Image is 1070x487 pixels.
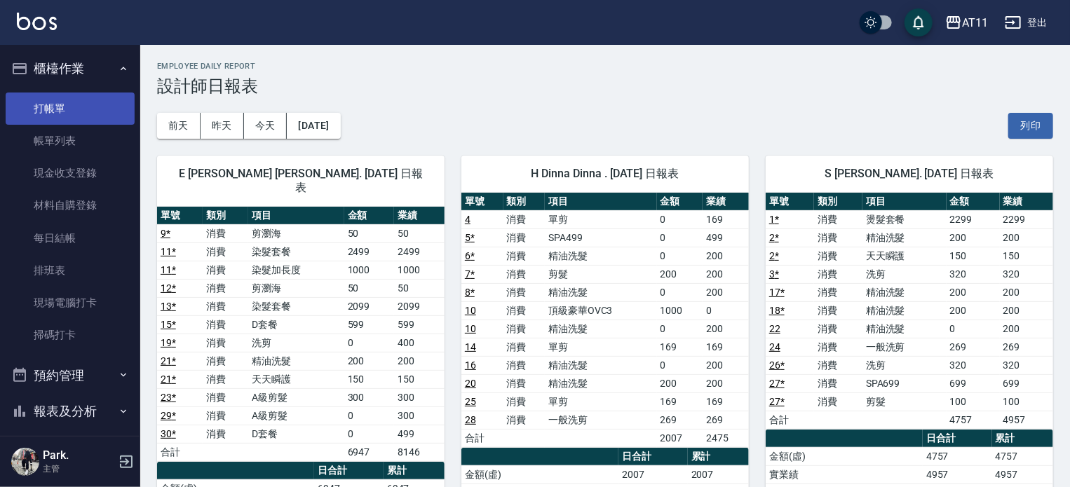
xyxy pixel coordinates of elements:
span: H Dinna Dinna . [DATE] 日報表 [478,167,732,181]
td: 169 [703,392,749,411]
td: 消費 [203,370,248,388]
td: 0 [947,320,1000,338]
td: 金額(虛) [766,447,923,465]
td: 染髮套餐 [248,297,344,315]
th: 業績 [394,207,445,225]
td: 剪髮 [862,392,947,411]
td: 169 [703,338,749,356]
button: AT11 [940,8,994,37]
button: save [905,8,933,36]
td: 320 [947,356,1000,374]
a: 14 [465,341,476,352]
td: 4757 [947,411,1000,429]
td: 精油洗髮 [545,247,657,265]
td: 精油洗髮 [545,320,657,338]
td: 消費 [814,356,862,374]
td: 100 [947,392,1000,411]
td: 4957 [1000,411,1053,429]
th: 單號 [766,193,814,211]
a: 24 [769,341,780,352]
td: 269 [947,338,1000,356]
th: 類別 [503,193,546,211]
td: 699 [947,374,1000,392]
td: 0 [657,247,703,265]
th: 金額 [344,207,395,225]
td: 8146 [394,443,445,461]
p: 主管 [43,462,114,475]
a: 20 [465,378,476,389]
td: 169 [703,210,749,228]
td: 消費 [503,411,546,429]
td: 200 [703,374,749,392]
a: 帳單列表 [6,125,135,157]
td: 0 [657,283,703,301]
td: 200 [394,352,445,370]
button: [DATE] [287,113,340,139]
td: 200 [1000,301,1053,320]
td: 0 [657,210,703,228]
span: S [PERSON_NAME]. [DATE] 日報表 [783,167,1036,181]
td: 0 [344,334,395,352]
td: 洗剪 [862,356,947,374]
td: 50 [394,224,445,242]
td: 一般洗剪 [862,338,947,356]
a: 排班表 [6,254,135,287]
td: 499 [703,228,749,247]
table: a dense table [461,193,749,448]
th: 項目 [862,193,947,211]
td: 消費 [203,261,248,279]
h2: Employee Daily Report [157,62,1053,71]
td: 精油洗髮 [545,283,657,301]
button: 櫃檯作業 [6,50,135,87]
button: 預約管理 [6,357,135,394]
td: 消費 [814,247,862,265]
td: 精油洗髮 [862,320,947,338]
td: 洗剪 [862,265,947,283]
td: 消費 [503,392,546,411]
td: 消費 [503,228,546,247]
td: 150 [394,370,445,388]
td: D套餐 [248,315,344,334]
img: Logo [17,13,57,30]
td: 50 [344,279,395,297]
td: 消費 [503,301,546,320]
table: a dense table [157,207,445,462]
th: 單號 [157,207,203,225]
td: 天天瞬護 [248,370,344,388]
td: 消費 [203,334,248,352]
td: 精油洗髮 [545,374,657,392]
a: 16 [465,359,476,371]
th: 累計 [384,462,445,480]
td: 320 [947,265,1000,283]
td: 269 [703,411,749,429]
td: 合計 [461,429,503,447]
td: 消費 [203,388,248,406]
button: 今天 [244,113,287,139]
a: 10 [465,305,476,316]
th: 日合計 [618,448,688,466]
th: 項目 [545,193,657,211]
td: 300 [394,406,445,425]
th: 項目 [248,207,344,225]
button: 昨天 [201,113,244,139]
td: 天天瞬護 [862,247,947,265]
td: 269 [1000,338,1053,356]
td: 頂級豪華OVC3 [545,301,657,320]
td: 實業績 [766,465,923,483]
td: 消費 [503,210,546,228]
table: a dense table [766,193,1053,430]
td: 150 [1000,247,1053,265]
td: 150 [344,370,395,388]
button: 列印 [1008,113,1053,139]
td: 消費 [503,247,546,265]
td: 4957 [923,465,992,483]
td: 消費 [814,265,862,283]
td: 4757 [992,447,1053,465]
button: 登出 [999,10,1053,36]
td: 169 [657,392,703,411]
td: 2475 [703,429,749,447]
button: 報表及分析 [6,393,135,430]
td: 消費 [203,406,248,425]
button: 客戶管理 [6,430,135,466]
td: 320 [1000,265,1053,283]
